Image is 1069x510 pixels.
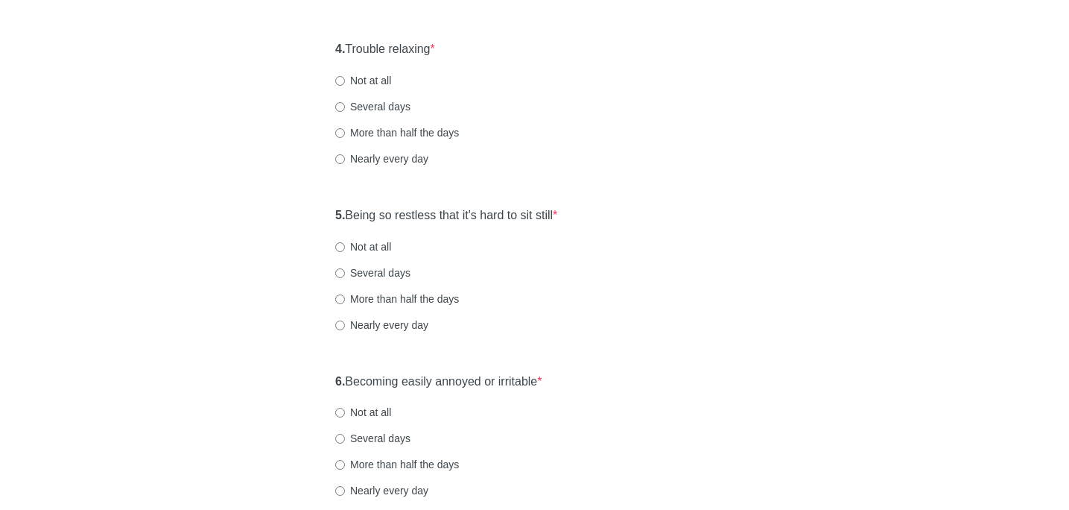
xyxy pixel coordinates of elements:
[335,76,345,86] input: Not at all
[335,457,459,472] label: More than half the days
[335,265,410,280] label: Several days
[335,73,391,88] label: Not at all
[335,434,345,444] input: Several days
[335,486,345,496] input: Nearly every day
[335,483,428,498] label: Nearly every day
[335,239,391,254] label: Not at all
[335,295,345,304] input: More than half the days
[335,125,459,140] label: More than half the days
[335,102,345,112] input: Several days
[335,431,410,446] label: Several days
[335,42,345,55] strong: 4.
[335,128,345,138] input: More than half the days
[335,99,410,114] label: Several days
[335,242,345,252] input: Not at all
[335,207,557,224] label: Being so restless that it's hard to sit still
[335,318,428,333] label: Nearly every day
[335,460,345,470] input: More than half the days
[335,151,428,166] label: Nearly every day
[335,321,345,330] input: Nearly every day
[335,268,345,278] input: Several days
[335,375,345,388] strong: 6.
[335,154,345,164] input: Nearly every day
[335,292,459,306] label: More than half the days
[335,209,345,221] strong: 5.
[335,405,391,420] label: Not at all
[335,408,345,418] input: Not at all
[335,374,542,391] label: Becoming easily annoyed or irritable
[335,41,435,58] label: Trouble relaxing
